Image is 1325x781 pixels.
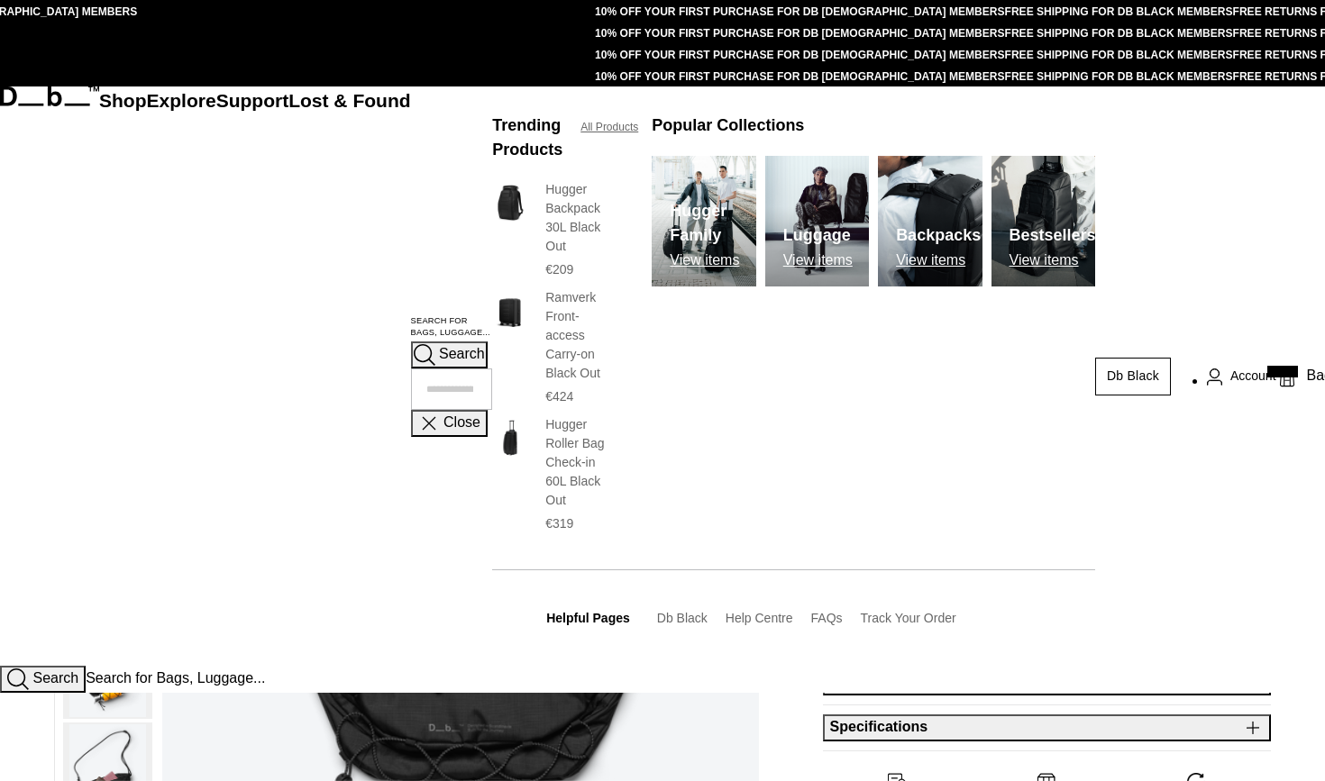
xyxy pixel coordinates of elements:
[492,180,616,279] a: Hugger Backpack 30L Black Out Hugger Backpack 30L Black Out €209
[1010,252,1096,268] p: View items
[439,347,485,362] span: Search
[443,415,480,431] span: Close
[99,90,147,111] a: Shop
[1010,223,1096,248] h3: Bestsellers
[652,114,804,138] h3: Popular Collections
[545,415,616,510] h3: Hugger Roller Bag Check-in 60L Black Out
[1005,49,1233,61] a: FREE SHIPPING FOR DB BLACK MEMBERS
[1005,5,1233,18] a: FREE SHIPPING FOR DB BLACK MEMBERS
[1005,70,1233,83] a: FREE SHIPPING FOR DB BLACK MEMBERS
[595,5,1004,18] a: 10% OFF YOUR FIRST PURCHASE FOR DB [DEMOGRAPHIC_DATA] MEMBERS
[811,611,843,625] a: FAQs
[896,252,981,268] p: View items
[492,288,616,406] a: Ramverk Front-access Carry-on Black Out Ramverk Front-access Carry-on Black Out €424
[545,389,573,404] span: €424
[1230,367,1276,386] span: Account
[545,180,616,256] h3: Hugger Backpack 30L Black Out
[991,156,1095,286] img: Db
[492,114,562,162] h3: Trending Products
[492,180,527,225] img: Hugger Backpack 30L Black Out
[411,341,488,368] button: Search
[411,410,488,437] button: Close
[99,86,411,666] nav: Main Navigation
[595,70,1004,83] a: 10% OFF YOUR FIRST PURCHASE FOR DB [DEMOGRAPHIC_DATA] MEMBERS
[726,611,793,625] a: Help Centre
[765,156,869,286] img: Db
[580,119,638,135] a: All Products
[411,315,493,341] label: Search for Bags, Luggage...
[288,90,410,111] a: Lost & Found
[652,156,755,286] a: Db Hugger Family View items
[492,415,616,533] a: Hugger Roller Bag Check-in 60L Black Out Hugger Roller Bag Check-in 60L Black Out €319
[147,90,216,111] a: Explore
[991,156,1095,286] a: Db Bestsellers View items
[492,415,527,460] img: Hugger Roller Bag Check-in 60L Black Out
[216,90,289,111] a: Support
[765,156,869,286] a: Db Luggage View items
[595,49,1004,61] a: 10% OFF YOUR FIRST PURCHASE FOR DB [DEMOGRAPHIC_DATA] MEMBERS
[823,714,1271,741] button: Specifications
[1095,358,1171,395] a: Db Black
[878,156,982,286] img: Db
[595,27,1004,40] a: 10% OFF YOUR FIRST PURCHASE FOR DB [DEMOGRAPHIC_DATA] MEMBERS
[492,288,527,333] img: Ramverk Front-access Carry-on Black Out
[1207,366,1276,387] a: Account
[546,609,630,628] h3: Helpful Pages
[545,262,573,277] span: €209
[1005,27,1233,40] a: FREE SHIPPING FOR DB BLACK MEMBERS
[670,199,755,248] h3: Hugger Family
[545,516,573,531] span: €319
[896,223,981,248] h3: Backpacks
[652,156,755,286] img: Db
[783,252,853,268] p: View items
[32,670,78,686] span: Search
[670,252,755,268] p: View items
[878,156,982,286] a: Db Backpacks View items
[861,611,956,625] a: Track Your Order
[783,223,853,248] h3: Luggage
[657,611,708,625] a: Db Black
[545,288,616,383] h3: Ramverk Front-access Carry-on Black Out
